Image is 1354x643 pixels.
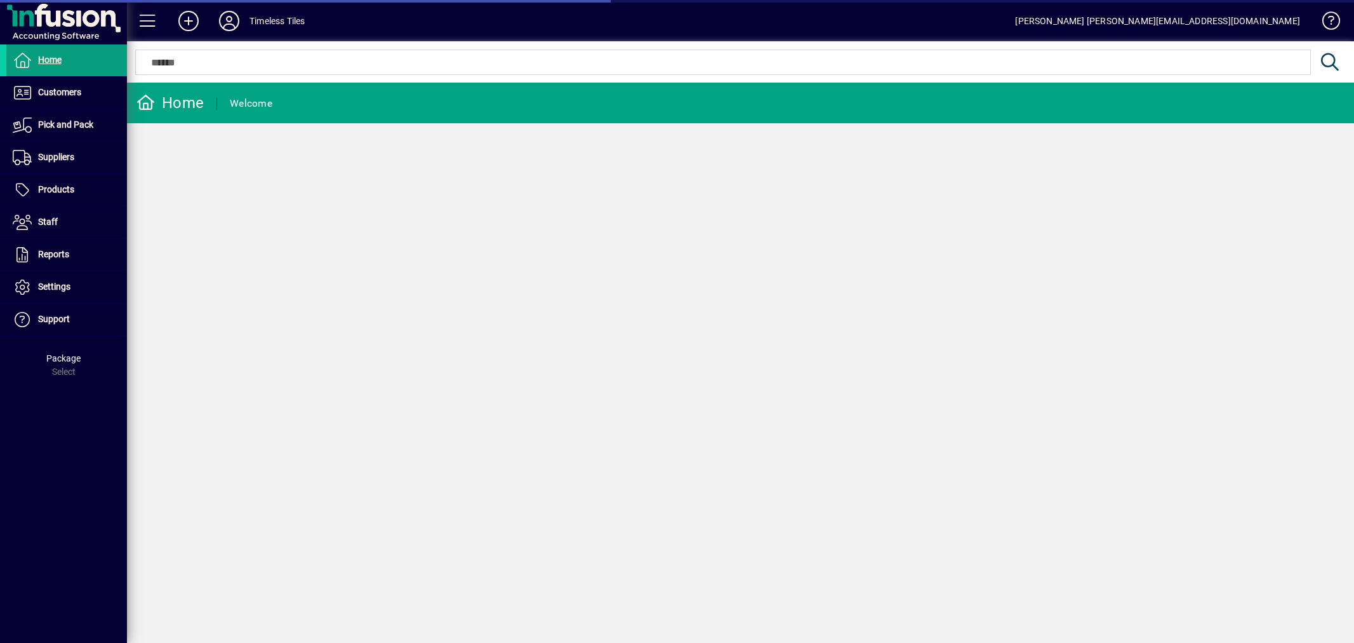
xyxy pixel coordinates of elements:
[38,281,70,292] span: Settings
[38,217,58,227] span: Staff
[46,353,81,363] span: Package
[1313,3,1338,44] a: Knowledge Base
[38,314,70,324] span: Support
[136,93,204,113] div: Home
[249,11,305,31] div: Timeless Tiles
[6,206,127,238] a: Staff
[38,55,62,65] span: Home
[230,93,272,114] div: Welcome
[6,109,127,141] a: Pick and Pack
[6,174,127,206] a: Products
[38,119,93,130] span: Pick and Pack
[6,304,127,335] a: Support
[209,10,249,32] button: Profile
[6,77,127,109] a: Customers
[1015,11,1300,31] div: [PERSON_NAME] [PERSON_NAME][EMAIL_ADDRESS][DOMAIN_NAME]
[6,239,127,271] a: Reports
[168,10,209,32] button: Add
[38,249,69,259] span: Reports
[6,142,127,173] a: Suppliers
[38,152,74,162] span: Suppliers
[38,184,74,194] span: Products
[38,87,81,97] span: Customers
[6,271,127,303] a: Settings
